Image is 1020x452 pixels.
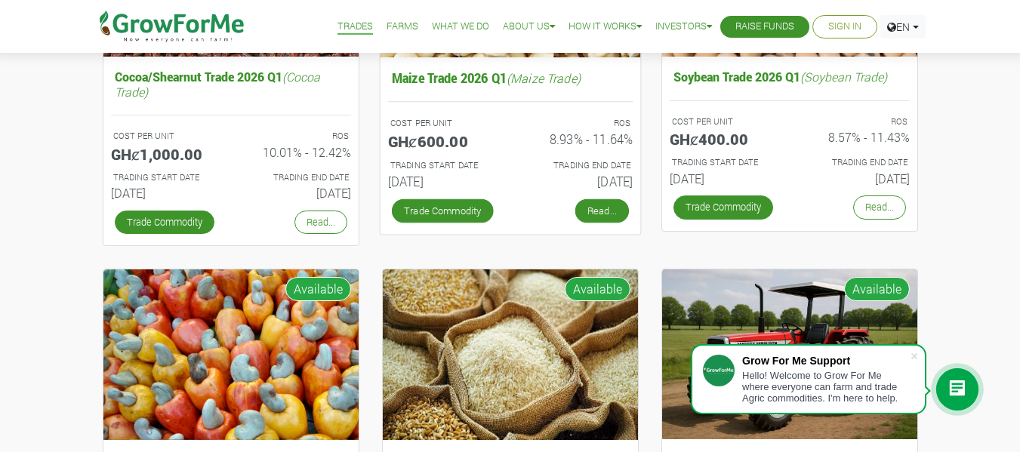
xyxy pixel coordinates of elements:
[735,19,794,35] a: Raise Funds
[742,355,910,367] div: Grow For Me Support
[670,66,910,88] h5: Soybean Trade 2026 Q1
[113,171,217,184] p: Estimated Trading Start Date
[387,19,418,35] a: Farms
[522,174,633,189] h6: [DATE]
[245,130,349,143] p: ROS
[569,19,642,35] a: How it Works
[387,174,498,189] h6: [DATE]
[672,156,776,169] p: Estimated Trading Start Date
[880,15,926,38] a: EN
[285,277,351,301] span: Available
[383,269,638,441] img: growforme image
[337,19,373,35] a: Trades
[387,66,632,195] a: Maize Trade 2026 Q1(Maize Trade) COST PER UNIT GHȼ600.00 ROS 8.93% - 11.64% TRADING START DATE [D...
[115,69,320,99] i: (Cocoa Trade)
[670,130,778,148] h5: GHȼ400.00
[111,66,351,206] a: Cocoa/Shearnut Trade 2026 Q1(Cocoa Trade) COST PER UNIT GHȼ1,000.00 ROS 10.01% - 12.42% TRADING S...
[115,211,214,234] a: Trade Commodity
[111,186,220,200] h6: [DATE]
[103,269,359,441] img: growforme image
[524,158,630,171] p: Estimated Trading End Date
[503,19,555,35] a: About Us
[670,171,778,186] h6: [DATE]
[524,116,630,129] p: ROS
[111,145,220,163] h5: GHȼ1,000.00
[506,69,580,85] i: (Maize Trade)
[844,277,910,301] span: Available
[672,115,776,128] p: COST PER UNIT
[803,115,908,128] p: ROS
[828,19,861,35] a: Sign In
[662,269,917,439] img: growforme image
[390,116,496,129] p: COST PER UNIT
[670,66,910,192] a: Soybean Trade 2026 Q1(Soybean Trade) COST PER UNIT GHȼ400.00 ROS 8.57% - 11.43% TRADING START DAT...
[803,156,908,169] p: Estimated Trading End Date
[565,277,630,301] span: Available
[242,145,351,159] h6: 10.01% - 12.42%
[387,131,498,149] h5: GHȼ600.00
[800,69,887,85] i: (Soybean Trade)
[432,19,489,35] a: What We Do
[390,158,496,171] p: Estimated Trading Start Date
[673,195,773,219] a: Trade Commodity
[391,198,493,223] a: Trade Commodity
[655,19,712,35] a: Investors
[245,171,349,184] p: Estimated Trading End Date
[575,198,628,223] a: Read...
[113,130,217,143] p: COST PER UNIT
[801,130,910,144] h6: 8.57% - 11.43%
[294,211,347,234] a: Read...
[242,186,351,200] h6: [DATE]
[111,66,351,102] h5: Cocoa/Shearnut Trade 2026 Q1
[801,171,910,186] h6: [DATE]
[387,66,632,89] h5: Maize Trade 2026 Q1
[522,131,633,146] h6: 8.93% - 11.64%
[853,195,906,219] a: Read...
[742,370,910,404] div: Hello! Welcome to Grow For Me where everyone can farm and trade Agric commodities. I'm here to help.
